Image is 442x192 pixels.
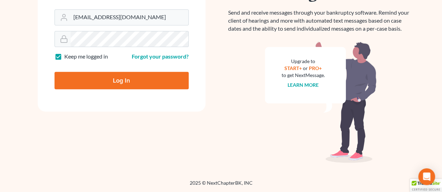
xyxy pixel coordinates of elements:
label: Keep me logged in [64,53,108,61]
div: Upgrade to [282,58,325,65]
input: Email Address [71,10,188,25]
div: 2025 © NextChapterBK, INC [22,179,420,192]
div: TrustedSite Certified [410,179,442,192]
div: Open Intercom Messenger [418,168,435,185]
div: to get NextMessage. [282,72,325,79]
img: nextmessage_bg-59042aed3d76b12b5cd301f8e5b87938c9018125f34e5fa2b7a6b67550977c72.svg [265,41,377,163]
span: or [303,65,308,71]
a: Forgot your password? [132,53,189,60]
a: START+ [284,65,302,71]
input: Log In [55,72,189,89]
a: Learn more [288,82,319,88]
a: PRO+ [309,65,322,71]
p: Send and receive messages through your bankruptcy software. Remind your client of hearings and mo... [228,9,413,33]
